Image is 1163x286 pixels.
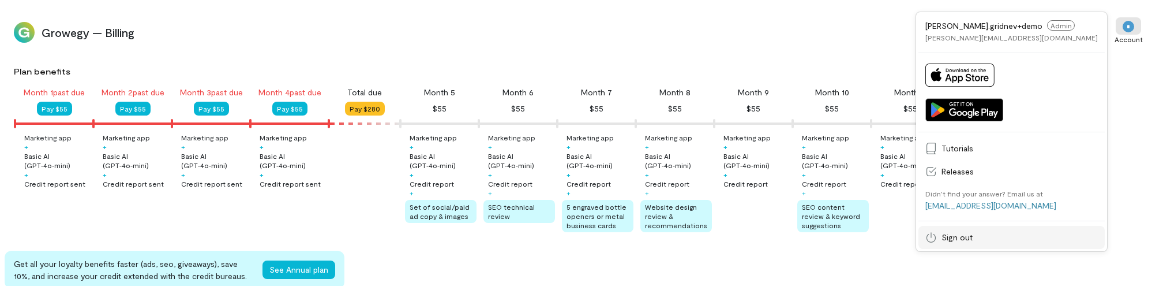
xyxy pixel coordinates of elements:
div: Credit report [488,179,532,188]
div: $55 [511,102,525,116]
span: Tutorials [941,143,1098,154]
div: + [802,170,806,179]
div: Month 11 [894,87,926,98]
div: Month 1 past due [24,87,85,98]
div: Credit report sent [103,179,164,188]
div: + [488,142,492,151]
div: Marketing app [24,133,72,142]
button: Pay $55 [272,102,307,116]
div: Basic AI (GPT‑4o‑mini) [645,151,712,170]
div: Marketing app [410,133,457,142]
div: Basic AI (GPT‑4o‑mini) [260,151,327,170]
img: Get it on Google Play [925,98,1003,121]
div: + [181,142,185,151]
div: Month 3 past due [180,87,243,98]
div: + [410,142,414,151]
div: Month 8 [659,87,691,98]
div: Plan benefits [14,66,1158,77]
div: Basic AI (GPT‑4o‑mini) [488,151,555,170]
span: Set of social/paid ad copy & images [410,203,470,220]
div: [PERSON_NAME][EMAIL_ADDRESS][DOMAIN_NAME] [925,33,1098,42]
div: Credit report [723,179,768,188]
div: + [645,142,649,151]
div: + [880,170,884,179]
div: + [723,170,727,179]
div: + [567,188,571,198]
div: Basic AI (GPT‑4o‑mini) [103,151,170,170]
span: Admin [1047,20,1075,31]
div: *Account [1108,12,1149,53]
div: + [181,170,185,179]
span: Sign out [941,232,1098,243]
div: + [567,142,571,151]
div: Credit report [567,179,611,188]
div: Didn’t find your answer? Email us at [925,189,1043,198]
div: $55 [825,102,839,116]
div: Basic AI (GPT‑4o‑mini) [24,151,91,170]
button: See Annual plan [262,261,335,279]
span: SEO technical review [488,203,535,220]
button: Pay $55 [37,102,72,116]
div: Month 9 [738,87,769,98]
div: Marketing app [103,133,150,142]
div: Basic AI (GPT‑4o‑mini) [181,151,248,170]
div: Credit report [802,179,846,188]
div: $55 [590,102,603,116]
div: + [103,142,107,151]
div: + [567,170,571,179]
div: Marketing app [723,133,771,142]
div: Marketing app [880,133,928,142]
div: + [103,170,107,179]
div: Month 7 [581,87,612,98]
div: + [24,170,28,179]
a: Sign out [918,226,1105,249]
div: Marketing app [181,133,228,142]
div: Credit report [645,179,689,188]
div: + [723,142,727,151]
div: Marketing app [567,133,614,142]
div: $55 [903,102,917,116]
div: $55 [746,102,760,116]
div: Credit report sent [260,179,321,188]
div: Account [1115,35,1143,44]
div: + [488,170,492,179]
div: Credit report [410,179,454,188]
div: Basic AI (GPT‑4o‑mini) [723,151,790,170]
div: Month 6 [502,87,534,98]
img: Download on App Store [925,64,995,87]
div: Month 5 [424,87,455,98]
div: + [645,170,649,179]
div: + [645,188,649,198]
span: Growegy — Billing [42,24,1101,40]
div: $55 [433,102,447,116]
div: Marketing app [260,133,307,142]
div: Month 10 [815,87,849,98]
span: [PERSON_NAME].gridnev+demo [925,21,1042,31]
div: $55 [668,102,682,116]
button: Pay $55 [115,102,151,116]
div: Credit report [880,179,925,188]
div: Month 4 past due [258,87,321,98]
div: + [410,170,414,179]
div: + [880,142,884,151]
div: + [260,142,264,151]
div: Basic AI (GPT‑4o‑mini) [567,151,633,170]
div: Basic AI (GPT‑4o‑mini) [802,151,869,170]
a: [EMAIL_ADDRESS][DOMAIN_NAME] [925,200,1056,210]
span: Website design review & recommendations [645,203,707,229]
div: Marketing app [802,133,849,142]
div: Marketing app [488,133,535,142]
div: Get all your loyalty benefits faster (ads, seo, giveaways), save 10%, and increase your credit ex... [14,258,253,282]
div: Marketing app [645,133,692,142]
a: Tutorials [918,137,1105,160]
span: 5 engraved bottle openers or metal business cards [567,203,626,229]
button: Pay $280 [345,102,385,116]
button: Pay $55 [194,102,229,116]
div: Credit report sent [24,179,85,188]
div: + [260,170,264,179]
a: Releases [918,160,1105,183]
span: SEO content review & keyword suggestions [802,203,860,229]
div: + [488,188,492,198]
div: Basic AI (GPT‑4o‑mini) [410,151,477,170]
div: Basic AI (GPT‑4o‑mini) [880,151,947,170]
